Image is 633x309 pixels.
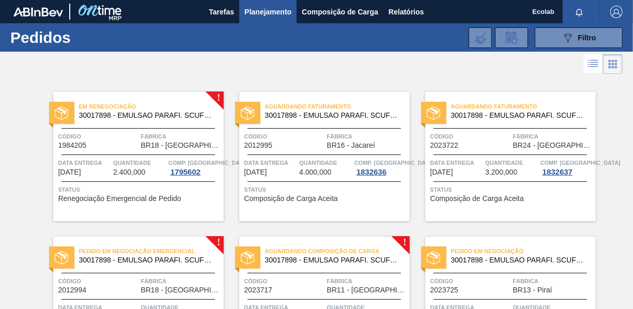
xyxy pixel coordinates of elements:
span: Comp. Carga [168,158,249,168]
span: Status [430,184,593,195]
img: status [241,106,254,120]
span: Composição de Carga [302,6,378,18]
span: 30017898 - EMULSAO PARAFI. SCUFEX CONCEN. ECOLAB [265,112,402,119]
span: Pedido em Negociação [451,246,596,256]
span: 08/08/2025 [58,168,81,176]
span: Código [58,131,138,142]
span: Fábrica [327,276,407,286]
span: 2012995 [244,142,273,149]
span: Composição de Carga Aceita [430,195,524,203]
span: 3.200,000 [485,168,517,176]
span: Quantidade [485,158,538,168]
span: Código [244,131,325,142]
span: Comp. Carga [541,158,621,168]
button: Notificações [563,5,596,19]
span: Composição de Carga Aceita [244,195,338,203]
span: Status [244,184,407,195]
span: Código [430,131,511,142]
span: 2023717 [244,286,273,294]
span: 30017898 - EMULSAO PARAFI. SCUFEX CONCEN. ECOLAB [265,256,402,264]
span: Data entrega [430,158,483,168]
span: Aguardando Faturamento [451,101,596,112]
span: Status [58,184,221,195]
span: Renegociação Emergencial de Pedido [58,195,181,203]
span: BR11 - São Luís [327,286,407,294]
span: 30017898 - EMULSAO PARAFI. SCUFEX CONCEN. ECOLAB [451,256,588,264]
span: Planejamento [244,6,291,18]
span: Código [430,276,511,286]
span: Tarefas [209,6,234,18]
span: Relatórios [389,6,424,18]
img: status [55,251,68,265]
span: Fábrica [513,131,593,142]
div: 1832637 [541,168,575,176]
span: 30017898 - EMULSAO PARAFI. SCUFEX CONCEN. ECOLAB [451,112,588,119]
a: statusAguardando Faturamento30017898 - EMULSAO PARAFI. SCUFEX CONCEN. ECOLABCódigo2012995FábricaB... [224,92,410,221]
span: 2023722 [430,142,459,149]
span: BR24 - Ponta Grossa [513,142,593,149]
div: Importar Negociações dos Pedidos [469,27,492,48]
span: Fábrica [513,276,593,286]
span: Fábrica [327,131,407,142]
span: BR18 - Pernambuco [141,286,221,294]
span: BR16 - Jacareí [327,142,375,149]
img: status [427,251,440,265]
span: Quantidade [113,158,166,168]
div: 1832636 [354,168,389,176]
a: Comp. [GEOGRAPHIC_DATA]1832636 [354,158,407,176]
span: 2023725 [430,286,459,294]
img: status [241,251,254,265]
a: !statusEm renegociação30017898 - EMULSAO PARAFI. SCUFEX CONCEN. ECOLABCódigo1984205FábricaBR18 - ... [38,92,224,221]
span: BR13 - Piraí [513,286,552,294]
span: Comp. Carga [354,158,435,168]
span: BR18 - Pernambuco [141,142,221,149]
div: 1795602 [168,168,203,176]
h1: Pedidos [10,32,152,43]
img: TNhmsLtSVTkK8tSr43FrP2fwEKptu5GPRR3wAAAABJRU5ErkJggg== [13,7,63,17]
button: Filtro [535,27,623,48]
img: Logout [610,6,623,18]
span: Pedido em Negociação Emergencial [79,246,224,256]
span: Data entrega [58,158,111,168]
div: Visão em Cards [603,54,623,74]
span: 30017898 - EMULSAO PARAFI. SCUFEX CONCEN. ECOLAB [79,256,215,264]
span: 11/09/2025 [244,168,267,176]
span: 30017898 - EMULSAO PARAFI. SCUFEX CONCEN. ECOLAB [79,112,215,119]
span: 2012994 [58,286,87,294]
span: 2.400,000 [113,168,145,176]
span: Aguardando Composição de Carga [265,246,410,256]
span: Quantidade [299,158,352,168]
a: statusAguardando Faturamento30017898 - EMULSAO PARAFI. SCUFEX CONCEN. ECOLABCódigo2023722FábricaB... [410,92,596,221]
span: 4.000,000 [299,168,331,176]
img: status [427,106,440,120]
span: Código [244,276,325,286]
div: Solicitação de Revisão de Pedidos [495,27,528,48]
span: Fábrica [141,131,221,142]
img: status [55,106,68,120]
div: Visão em Lista [584,54,603,74]
span: Código [58,276,138,286]
a: Comp. [GEOGRAPHIC_DATA]1832637 [541,158,593,176]
span: Fábrica [141,276,221,286]
span: Filtro [578,34,596,42]
span: 1984205 [58,142,87,149]
span: Aguardando Faturamento [265,101,410,112]
span: 17/09/2025 [430,168,453,176]
span: Em renegociação [79,101,224,112]
span: Data entrega [244,158,297,168]
a: Comp. [GEOGRAPHIC_DATA]1795602 [168,158,221,176]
